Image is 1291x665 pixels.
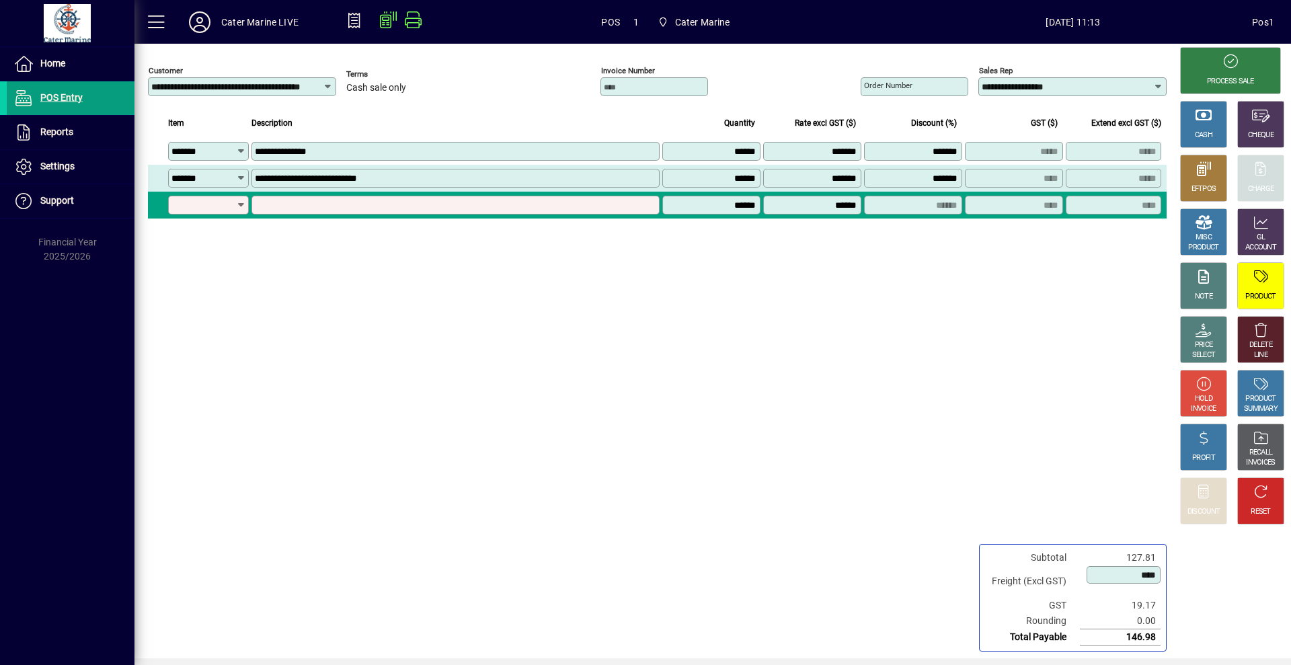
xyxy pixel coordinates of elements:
[7,184,134,218] a: Support
[40,92,83,103] span: POS Entry
[985,598,1080,613] td: GST
[1031,116,1058,130] span: GST ($)
[178,10,221,34] button: Profile
[1195,394,1212,404] div: HOLD
[979,66,1013,75] mat-label: Sales rep
[1192,350,1216,360] div: SELECT
[1245,243,1276,253] div: ACCOUNT
[40,161,75,171] span: Settings
[1191,404,1216,414] div: INVOICE
[40,126,73,137] span: Reports
[675,11,730,33] span: Cater Marine
[251,116,292,130] span: Description
[1195,292,1212,302] div: NOTE
[985,550,1080,565] td: Subtotal
[911,116,957,130] span: Discount (%)
[1245,292,1276,302] div: PRODUCT
[1196,233,1212,243] div: MISC
[1195,130,1212,141] div: CASH
[601,11,620,33] span: POS
[1080,598,1161,613] td: 19.17
[1080,629,1161,646] td: 146.98
[985,613,1080,629] td: Rounding
[1245,394,1276,404] div: PRODUCT
[40,58,65,69] span: Home
[1091,116,1161,130] span: Extend excl GST ($)
[7,116,134,149] a: Reports
[724,116,755,130] span: Quantity
[652,10,736,34] span: Cater Marine
[795,116,856,130] span: Rate excl GST ($)
[346,83,406,93] span: Cash sale only
[864,81,912,90] mat-label: Order number
[221,11,299,33] div: Cater Marine LIVE
[1251,507,1271,517] div: RESET
[1207,77,1254,87] div: PROCESS SALE
[346,70,427,79] span: Terms
[7,150,134,184] a: Settings
[1195,340,1213,350] div: PRICE
[7,47,134,81] a: Home
[985,629,1080,646] td: Total Payable
[168,116,184,130] span: Item
[1192,453,1215,463] div: PROFIT
[1249,340,1272,350] div: DELETE
[601,66,655,75] mat-label: Invoice number
[1244,404,1278,414] div: SUMMARY
[1080,550,1161,565] td: 127.81
[40,195,74,206] span: Support
[1249,448,1273,458] div: RECALL
[1188,243,1218,253] div: PRODUCT
[1191,184,1216,194] div: EFTPOS
[1248,130,1274,141] div: CHEQUE
[633,11,639,33] span: 1
[1080,613,1161,629] td: 0.00
[1246,458,1275,468] div: INVOICES
[1248,184,1274,194] div: CHARGE
[894,11,1253,33] span: [DATE] 11:13
[149,66,183,75] mat-label: Customer
[985,565,1080,598] td: Freight (Excl GST)
[1252,11,1274,33] div: Pos1
[1187,507,1220,517] div: DISCOUNT
[1257,233,1265,243] div: GL
[1254,350,1267,360] div: LINE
